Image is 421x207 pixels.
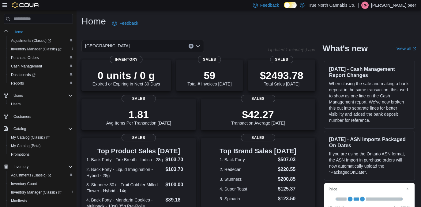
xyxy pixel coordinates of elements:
dd: $103.70 [165,156,191,163]
a: Adjustments (Classic) [9,172,54,179]
dd: $103.70 [165,166,191,173]
a: Feedback [110,17,141,29]
span: Purchase Orders [9,54,73,61]
dt: 5. Spinach [220,196,275,202]
button: My Catalog (Beta) [6,142,75,150]
span: Cash Management [11,64,42,69]
button: Inventory [11,163,31,170]
button: Reports [6,79,75,88]
dd: $100.00 [165,181,191,188]
dd: $200.85 [278,176,296,183]
p: If you are using the Ontario ASN format, the ASN Import in purchase orders will now automatically... [329,151,410,175]
button: Users [11,92,25,99]
span: Users [13,93,23,98]
span: Feedback [119,20,138,26]
button: Promotions [6,150,75,159]
a: My Catalog (Beta) [9,142,43,150]
span: Inventory Manager (Classic) [11,47,62,52]
input: Dark Mode [284,2,297,8]
a: Dashboards [6,71,75,79]
p: Updated 1 minute(s) ago [268,47,315,52]
div: Expired or Expiring in Next 30 Days [92,69,160,86]
div: rebecka peer [361,2,369,9]
span: Reports [11,81,24,86]
button: Manifests [6,197,75,205]
a: Customers [11,113,34,120]
a: Dashboards [9,71,38,78]
a: Adjustments (Classic) [6,171,75,180]
svg: External link [412,47,416,51]
span: Sales [241,95,275,102]
div: Avg Items Per Transaction [DATE] [106,108,171,125]
span: My Catalog (Beta) [9,142,73,150]
a: Adjustments (Classic) [6,36,75,45]
button: Inventory [1,162,75,171]
a: Inventory Manager (Classic) [9,189,64,196]
span: Sales [241,134,275,141]
img: Cova [12,2,39,8]
a: Inventory Manager (Classic) [6,45,75,53]
span: Catalog [11,125,73,133]
h3: [DATE] - ASN Imports Packaged On Dates [329,136,410,148]
dd: $507.03 [278,156,296,163]
span: Adjustments (Classic) [9,37,73,44]
span: Home [11,28,73,36]
a: View allExternal link [397,46,416,51]
span: Feedback [260,2,279,8]
h3: Top Product Sales [DATE] [86,147,191,155]
p: When closing the safe and making a bank deposit in the same transaction, this used to show as one... [329,81,410,123]
button: Users [6,100,75,108]
span: Manifests [9,197,73,205]
span: rp [363,2,368,9]
button: Catalog [11,125,28,133]
h2: What's new [323,44,368,53]
span: Cash Management [9,63,73,70]
span: Dashboards [9,71,73,78]
p: | [358,2,359,9]
a: Promotions [9,151,32,158]
span: Inventory Count [9,180,73,187]
dt: 2. Redecan [220,166,275,172]
a: Reports [9,80,26,87]
button: Purchase Orders [6,53,75,62]
span: Manifests [11,198,27,203]
div: Total # Invoices [DATE] [187,69,231,86]
span: Catalog [13,126,26,131]
dd: $123.50 [278,195,296,202]
button: Catalog [1,125,75,133]
button: Customers [1,112,75,121]
span: Customers [11,113,73,120]
a: Manifests [9,197,29,205]
span: My Catalog (Beta) [11,143,41,148]
span: My Catalog (Classic) [11,135,50,140]
span: Inventory [11,163,73,170]
dt: 4. Super Toast [220,186,275,192]
div: Total Sales [DATE] [260,69,303,86]
button: Open list of options [195,44,200,49]
p: $2493.78 [260,69,303,82]
span: Adjustments (Classic) [9,172,73,179]
dd: $220.55 [278,166,296,173]
dt: 1. Back Forty - Fire Breath - Indica - 28g [86,157,163,163]
span: Promotions [9,151,73,158]
p: [PERSON_NAME] peer [371,2,416,9]
a: Inventory Manager (Classic) [9,45,64,53]
button: Cash Management [6,62,75,71]
span: Reports [9,80,73,87]
p: True North Cannabis Co. [308,2,355,9]
p: $42.27 [231,108,285,121]
span: Inventory Manager (Classic) [9,45,73,53]
h3: [DATE] - Cash Management Report Changes [329,66,410,78]
span: Inventory Manager (Classic) [9,189,73,196]
dd: $89.18 [165,196,191,204]
a: Users [9,100,23,108]
div: Transaction Average [DATE] [231,108,285,125]
dd: $125.37 [278,185,296,193]
p: 59 [187,69,231,82]
span: Purchase Orders [11,55,39,60]
span: Adjustments (Classic) [11,173,51,178]
span: Sales [270,56,293,63]
dt: 3. Stunnerz [220,176,275,182]
button: Clear input [189,44,194,49]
